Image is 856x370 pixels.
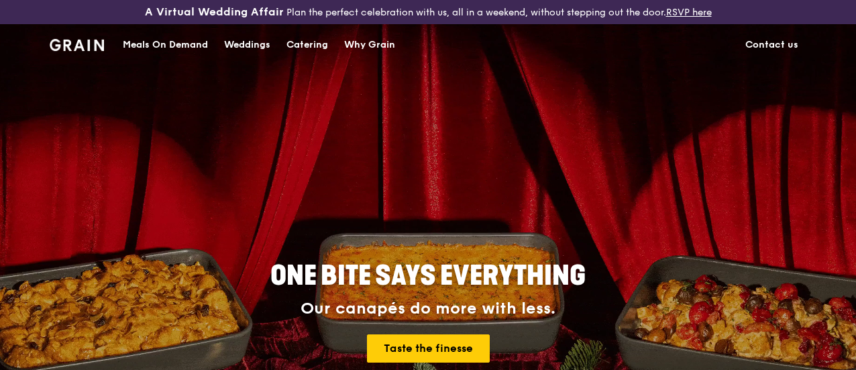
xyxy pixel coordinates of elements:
img: Grain [50,39,104,51]
div: Meals On Demand [123,25,208,65]
div: Weddings [224,25,270,65]
a: Taste the finesse [367,334,490,363]
span: ONE BITE SAYS EVERYTHING [270,260,586,292]
a: GrainGrain [50,24,104,64]
a: RSVP here [666,7,712,18]
div: Catering [286,25,328,65]
a: Why Grain [336,25,403,65]
div: Why Grain [344,25,395,65]
div: Our canapés do more with less. [186,299,670,318]
a: Catering [278,25,336,65]
a: Weddings [216,25,278,65]
h3: A Virtual Wedding Affair [145,5,284,19]
a: Contact us [737,25,806,65]
div: Plan the perfect celebration with us, all in a weekend, without stepping out the door. [143,5,714,19]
